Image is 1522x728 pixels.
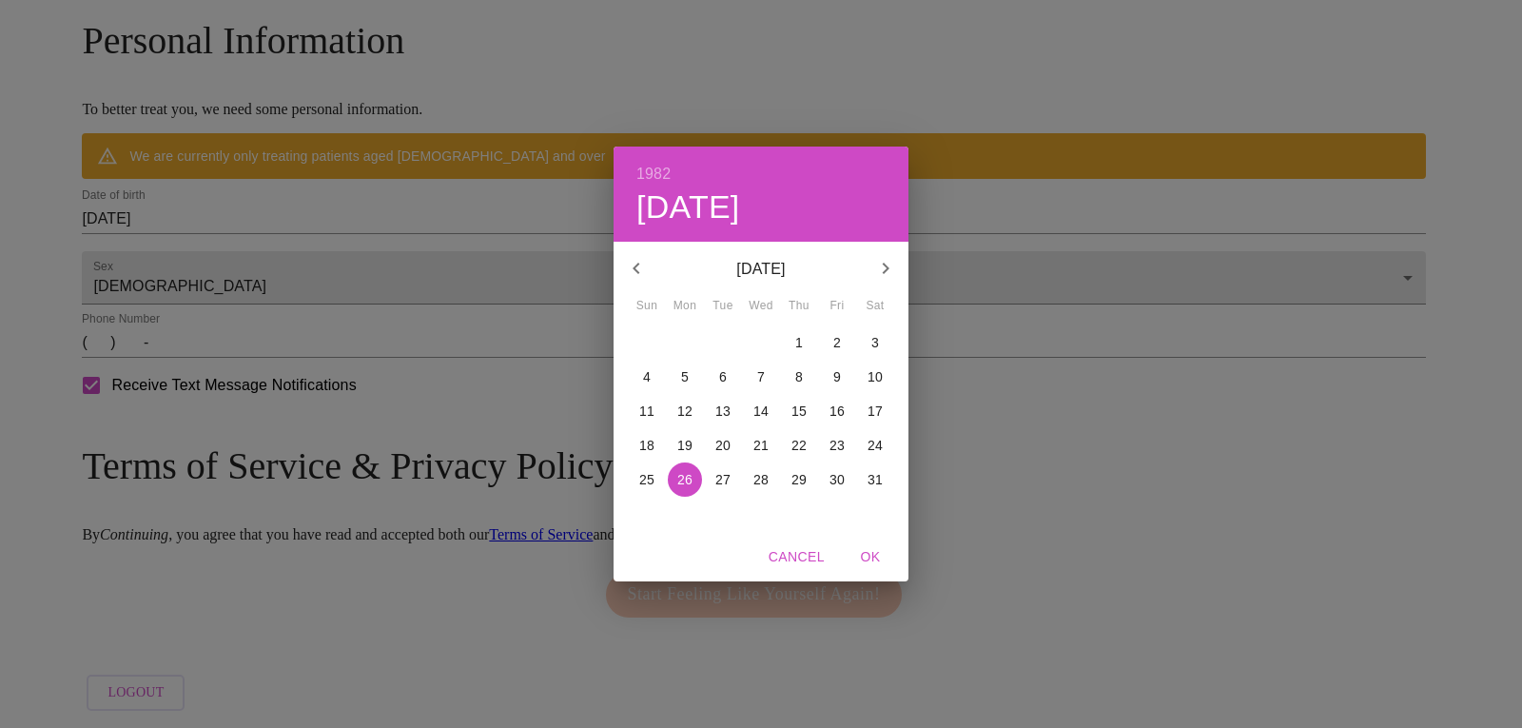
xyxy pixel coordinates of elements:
[643,367,651,386] p: 4
[630,360,664,394] button: 4
[744,462,778,497] button: 28
[636,187,740,227] button: [DATE]
[833,367,841,386] p: 9
[668,394,702,428] button: 12
[668,297,702,316] span: Mon
[677,470,693,489] p: 26
[795,333,803,352] p: 1
[858,462,892,497] button: 31
[868,436,883,455] p: 24
[868,402,883,421] p: 17
[840,540,901,575] button: OK
[744,428,778,462] button: 21
[677,402,693,421] p: 12
[820,394,854,428] button: 16
[706,360,740,394] button: 6
[858,360,892,394] button: 10
[715,470,731,489] p: 27
[668,462,702,497] button: 26
[782,428,816,462] button: 22
[715,402,731,421] p: 13
[871,333,879,352] p: 3
[753,436,769,455] p: 21
[668,428,702,462] button: 19
[715,436,731,455] p: 20
[744,360,778,394] button: 7
[630,462,664,497] button: 25
[829,470,845,489] p: 30
[795,367,803,386] p: 8
[782,297,816,316] span: Thu
[791,470,807,489] p: 29
[706,462,740,497] button: 27
[757,367,765,386] p: 7
[829,436,845,455] p: 23
[791,402,807,421] p: 15
[639,402,654,421] p: 11
[868,367,883,386] p: 10
[782,462,816,497] button: 29
[782,360,816,394] button: 8
[858,428,892,462] button: 24
[858,297,892,316] span: Sat
[706,394,740,428] button: 13
[630,428,664,462] button: 18
[681,367,689,386] p: 5
[820,462,854,497] button: 30
[630,394,664,428] button: 11
[668,360,702,394] button: 5
[782,325,816,360] button: 1
[744,394,778,428] button: 14
[868,470,883,489] p: 31
[706,428,740,462] button: 20
[848,545,893,569] span: OK
[769,545,825,569] span: Cancel
[820,360,854,394] button: 9
[753,402,769,421] p: 14
[630,297,664,316] span: Sun
[636,161,671,187] button: 1982
[744,297,778,316] span: Wed
[677,436,693,455] p: 19
[829,402,845,421] p: 16
[719,367,727,386] p: 6
[791,436,807,455] p: 22
[706,297,740,316] span: Tue
[639,436,654,455] p: 18
[820,325,854,360] button: 2
[820,428,854,462] button: 23
[820,297,854,316] span: Fri
[858,394,892,428] button: 17
[659,258,863,281] p: [DATE]
[761,540,832,575] button: Cancel
[639,470,654,489] p: 25
[833,333,841,352] p: 2
[858,325,892,360] button: 3
[753,470,769,489] p: 28
[782,394,816,428] button: 15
